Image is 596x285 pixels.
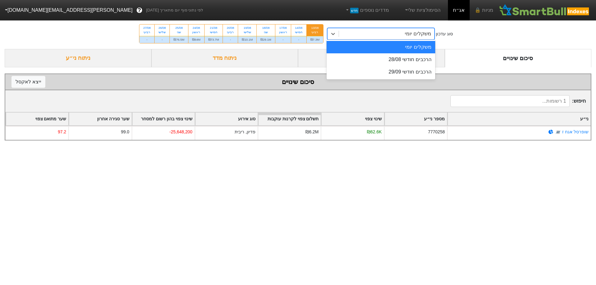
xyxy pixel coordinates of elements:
div: Toggle SortBy [321,113,384,125]
a: הסימולציות שלי [401,4,443,16]
div: 20/08 [227,26,234,30]
div: שלישי [242,30,253,34]
div: Toggle SortBy [258,113,321,125]
div: הרכבים חודשי 28/08 [327,53,435,66]
div: ₪7.3M [307,36,323,43]
div: Toggle SortBy [6,113,68,125]
div: ₪62.6K [367,129,382,135]
div: ₪76.5M [170,36,188,43]
a: שופרסל אגח ז [562,129,589,134]
div: Toggle SortBy [132,113,195,125]
div: - [155,36,169,43]
div: שלישי [158,30,166,34]
div: ראשון [279,30,287,34]
div: - [223,36,238,43]
div: 13/08 [310,26,319,30]
span: חיפוש : [450,95,586,107]
div: 7770258 [428,129,445,135]
div: 97.2 [58,129,66,135]
div: ₪73.7M [205,36,223,43]
div: סיכום שינויים [11,77,585,87]
div: - [275,36,291,43]
div: Toggle SortBy [69,113,131,125]
div: 26/08 [158,26,166,30]
button: ייצא לאקסל [11,76,45,88]
div: חמישי [295,30,303,34]
div: 17/08 [279,26,287,30]
div: ₪64M [188,36,204,43]
div: משקלים יומי [405,30,431,38]
div: 18/08 [260,26,271,30]
div: 24/08 [192,26,201,30]
img: SmartBull [498,4,591,16]
div: 14/08 [295,26,303,30]
div: - [139,36,154,43]
div: Toggle SortBy [195,113,258,125]
div: Toggle SortBy [448,113,591,125]
input: 1 רשומות... [450,95,570,107]
div: ראשון [192,30,201,34]
span: לפי נתוני סוף יום מתאריך [DATE] [146,7,203,13]
div: סוג עדכון [436,31,453,37]
div: שני [174,30,184,34]
div: חמישי [208,30,219,34]
div: שני [260,30,271,34]
img: tase link [555,129,561,135]
div: Toggle SortBy [385,113,447,125]
div: ניתוח מדד [151,49,298,67]
div: רביעי [143,30,151,34]
div: -25,648,200 [169,129,192,135]
div: 19/08 [242,26,253,30]
div: 99.0 [121,129,129,135]
div: - [291,36,306,43]
div: פדיון, ריבית [235,129,255,135]
div: משקלים יומי [327,41,435,53]
div: 27/08 [143,26,151,30]
div: הרכבים חודשי 29/09 [327,66,435,78]
div: 25/08 [174,26,184,30]
div: רביעי [227,30,234,34]
span: חדש [350,8,359,13]
div: ₪6.2M [305,129,318,135]
div: ניתוח ני״ע [5,49,151,67]
div: סיכום שינויים [445,49,592,67]
div: ביקושים והיצעים צפויים [298,49,445,67]
div: 21/08 [208,26,219,30]
div: ₪10.1M [238,36,256,43]
a: מדדים נוספיםחדש [342,4,391,16]
span: ? [138,6,141,15]
div: רביעי [310,30,319,34]
div: ₪29.1M [257,36,275,43]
